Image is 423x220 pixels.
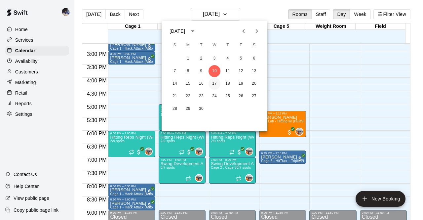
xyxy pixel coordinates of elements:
button: 24 [209,90,220,102]
button: 12 [235,65,247,77]
button: 4 [222,53,234,65]
span: Wednesday [209,39,220,52]
button: 9 [195,65,207,77]
button: 29 [182,103,194,115]
button: 17 [209,78,220,90]
button: 28 [169,103,181,115]
span: Saturday [248,39,260,52]
span: Sunday [169,39,181,52]
button: 20 [248,78,260,90]
button: 25 [222,90,234,102]
span: Tuesday [195,39,207,52]
span: Monday [182,39,194,52]
button: 18 [222,78,234,90]
span: Thursday [222,39,234,52]
button: 3 [209,53,220,65]
button: 13 [248,65,260,77]
button: calendar view is open, switch to year view [187,25,198,37]
button: 23 [195,90,207,102]
button: 10 [209,65,220,77]
button: 16 [195,78,207,90]
button: 2 [195,53,207,65]
button: 30 [195,103,207,115]
button: 8 [182,65,194,77]
button: Previous month [237,24,250,38]
button: 11 [222,65,234,77]
button: 1 [182,53,194,65]
button: 5 [235,53,247,65]
button: 14 [169,78,181,90]
button: Next month [250,24,263,38]
button: 15 [182,78,194,90]
button: 22 [182,90,194,102]
button: 26 [235,90,247,102]
button: 27 [248,90,260,102]
button: 19 [235,78,247,90]
button: 6 [248,53,260,65]
button: 7 [169,65,181,77]
span: Friday [235,39,247,52]
div: [DATE] [170,28,185,35]
button: 21 [169,90,181,102]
